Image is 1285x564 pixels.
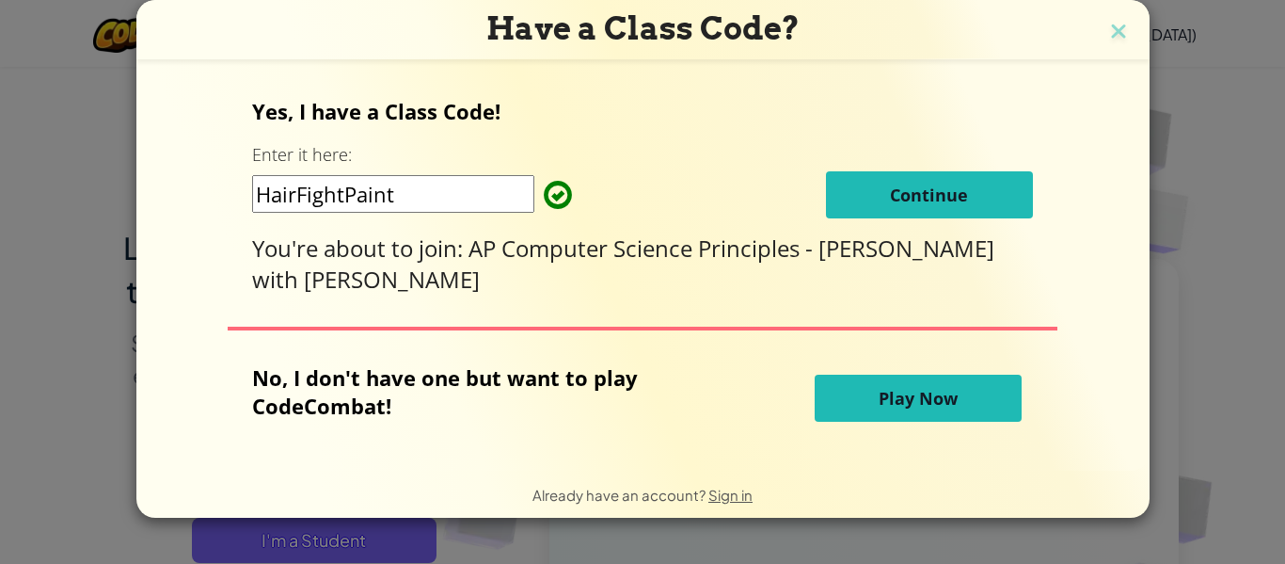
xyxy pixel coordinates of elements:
[1106,19,1131,47] img: close icon
[468,233,994,264] span: AP Computer Science Principles - [PERSON_NAME]
[252,363,709,420] p: No, I don't have one but want to play CodeCombat!
[890,184,968,206] span: Continue
[815,375,1022,422] button: Play Now
[879,387,958,410] span: Play Now
[708,486,753,504] a: Sign in
[304,264,480,295] span: [PERSON_NAME]
[826,171,1033,218] button: Continue
[532,486,708,504] span: Already have an account?
[252,264,304,295] span: with
[486,9,800,47] span: Have a Class Code?
[252,233,468,264] span: You're about to join:
[252,143,352,167] label: Enter it here:
[252,97,1033,125] p: Yes, I have a Class Code!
